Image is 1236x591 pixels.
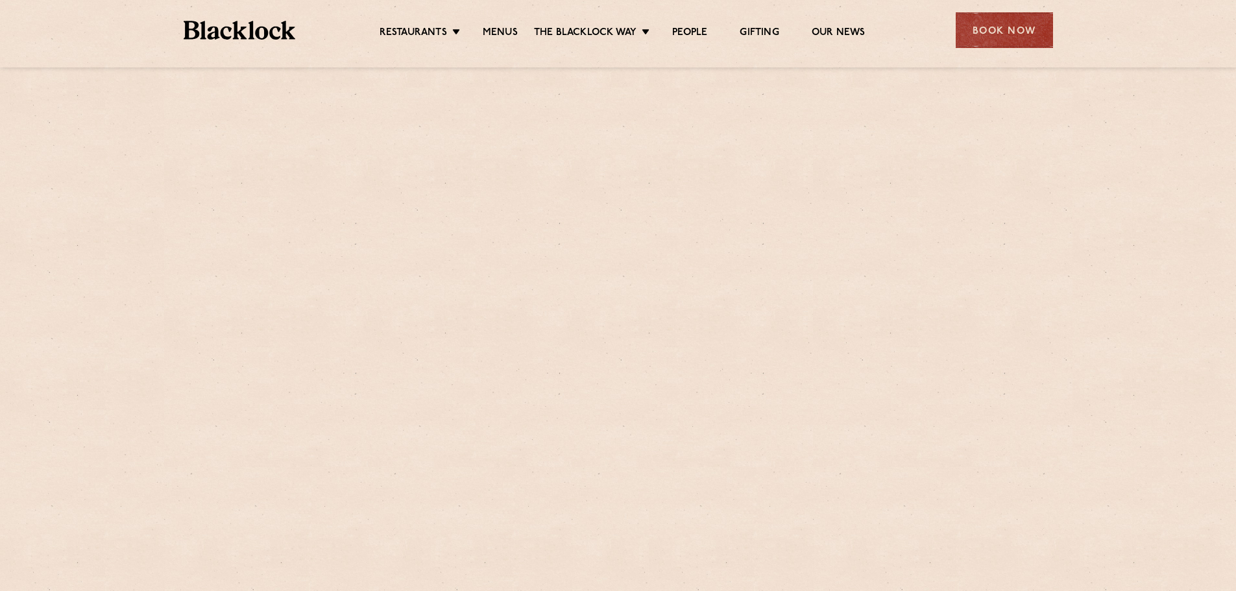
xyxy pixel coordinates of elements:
a: Restaurants [380,27,447,41]
a: Gifting [740,27,779,41]
div: Book Now [956,12,1053,48]
a: Menus [483,27,518,41]
a: People [672,27,707,41]
a: Our News [812,27,866,41]
a: The Blacklock Way [534,27,636,41]
img: BL_Textured_Logo-footer-cropped.svg [184,21,296,40]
